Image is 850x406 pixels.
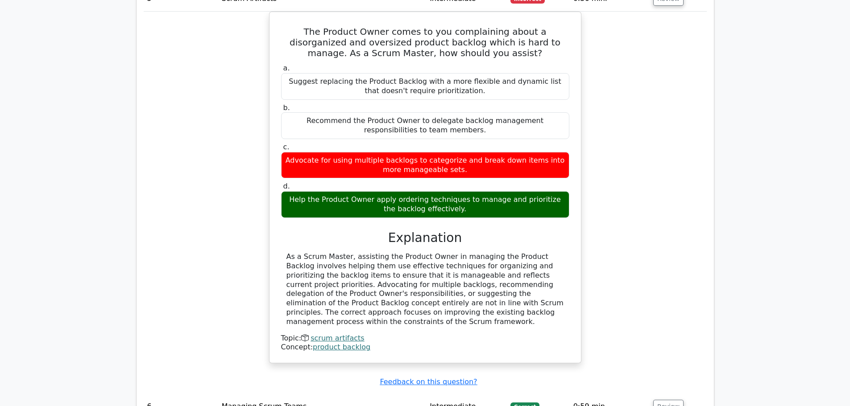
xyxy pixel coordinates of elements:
div: Advocate for using multiple backlogs to categorize and break down items into more manageable sets. [281,152,569,179]
div: Suggest replacing the Product Backlog with a more flexible and dynamic list that doesn't require ... [281,73,569,100]
a: product backlog [313,343,370,351]
div: Recommend the Product Owner to delegate backlog management responsibilities to team members. [281,112,569,139]
div: Topic: [281,334,569,343]
div: As a Scrum Master, assisting the Product Owner in managing the Product Backlog involves helping t... [286,252,564,326]
a: Feedback on this question? [380,377,477,386]
span: c. [283,143,290,151]
div: Concept: [281,343,569,352]
a: scrum artifacts [311,334,364,342]
span: a. [283,64,290,72]
h5: The Product Owner comes to you complaining about a disorganized and oversized product backlog whi... [280,26,570,58]
span: b. [283,103,290,112]
div: Help the Product Owner apply ordering techniques to manage and prioritize the backlog effectively. [281,191,569,218]
h3: Explanation [286,230,564,246]
span: d. [283,182,290,190]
